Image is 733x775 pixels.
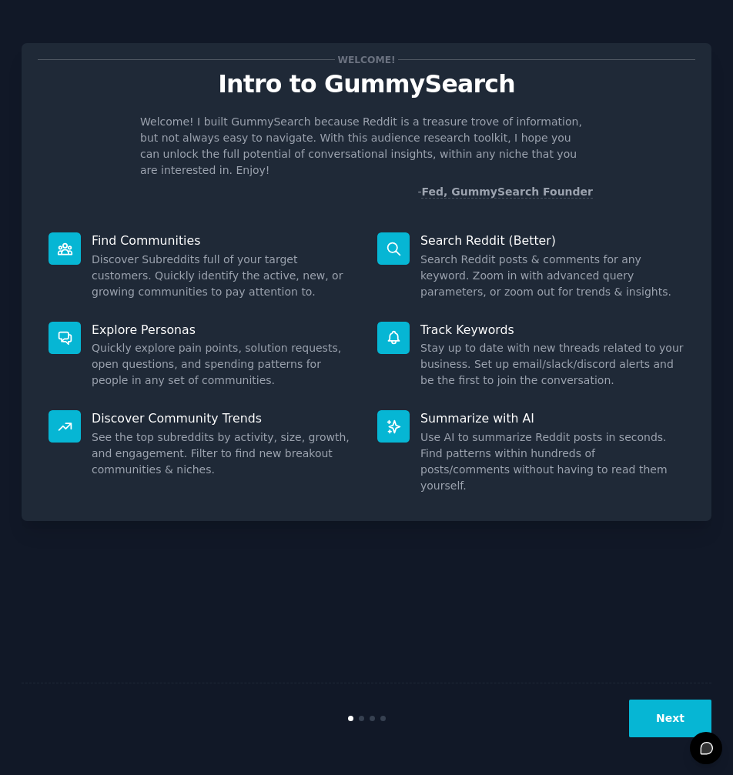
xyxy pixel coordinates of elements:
[421,185,593,199] a: Fed, GummySearch Founder
[92,322,356,338] p: Explore Personas
[420,340,684,389] dd: Stay up to date with new threads related to your business. Set up email/slack/discord alerts and ...
[417,184,593,200] div: -
[92,340,356,389] dd: Quickly explore pain points, solution requests, open questions, and spending patterns for people ...
[92,232,356,249] p: Find Communities
[335,52,398,68] span: Welcome!
[92,410,356,426] p: Discover Community Trends
[140,114,593,179] p: Welcome! I built GummySearch because Reddit is a treasure trove of information, but not always ea...
[92,429,356,478] dd: See the top subreddits by activity, size, growth, and engagement. Filter to find new breakout com...
[420,232,684,249] p: Search Reddit (Better)
[420,252,684,300] dd: Search Reddit posts & comments for any keyword. Zoom in with advanced query parameters, or zoom o...
[92,252,356,300] dd: Discover Subreddits full of your target customers. Quickly identify the active, new, or growing c...
[38,71,695,98] p: Intro to GummySearch
[420,410,684,426] p: Summarize with AI
[629,700,711,737] button: Next
[420,429,684,494] dd: Use AI to summarize Reddit posts in seconds. Find patterns within hundreds of posts/comments with...
[420,322,684,338] p: Track Keywords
